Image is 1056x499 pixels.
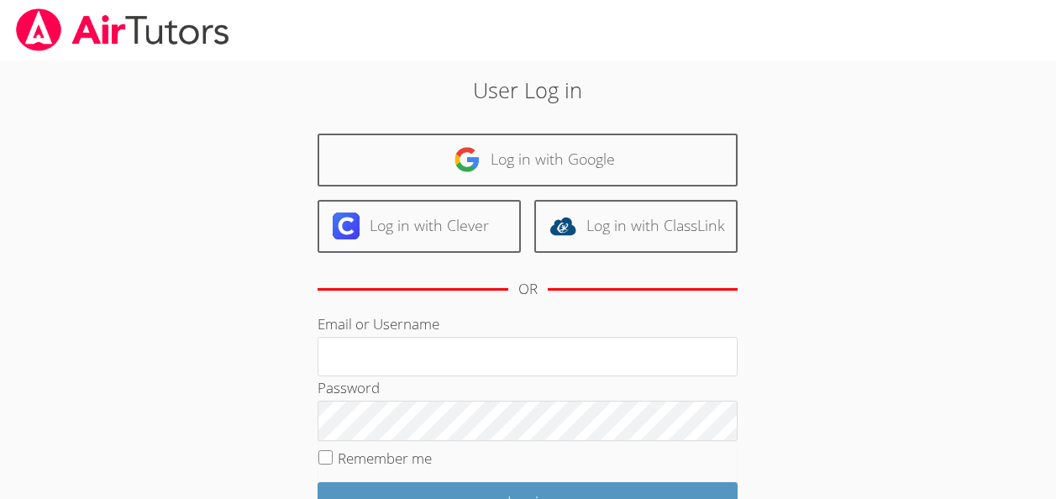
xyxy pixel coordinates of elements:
[318,378,380,397] label: Password
[338,449,432,468] label: Remember me
[333,213,360,239] img: clever-logo-6eab21bc6e7a338710f1a6ff85c0baf02591cd810cc4098c63d3a4b26e2feb20.svg
[243,74,813,106] h2: User Log in
[454,146,481,173] img: google-logo-50288ca7cdecda66e5e0955fdab243c47b7ad437acaf1139b6f446037453330a.svg
[318,134,738,186] a: Log in with Google
[549,213,576,239] img: classlink-logo-d6bb404cc1216ec64c9a2012d9dc4662098be43eaf13dc465df04b49fa7ab582.svg
[518,277,538,302] div: OR
[534,200,738,253] a: Log in with ClassLink
[14,8,231,51] img: airtutors_banner-c4298cdbf04f3fff15de1276eac7730deb9818008684d7c2e4769d2f7ddbe033.png
[318,200,521,253] a: Log in with Clever
[318,314,439,334] label: Email or Username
